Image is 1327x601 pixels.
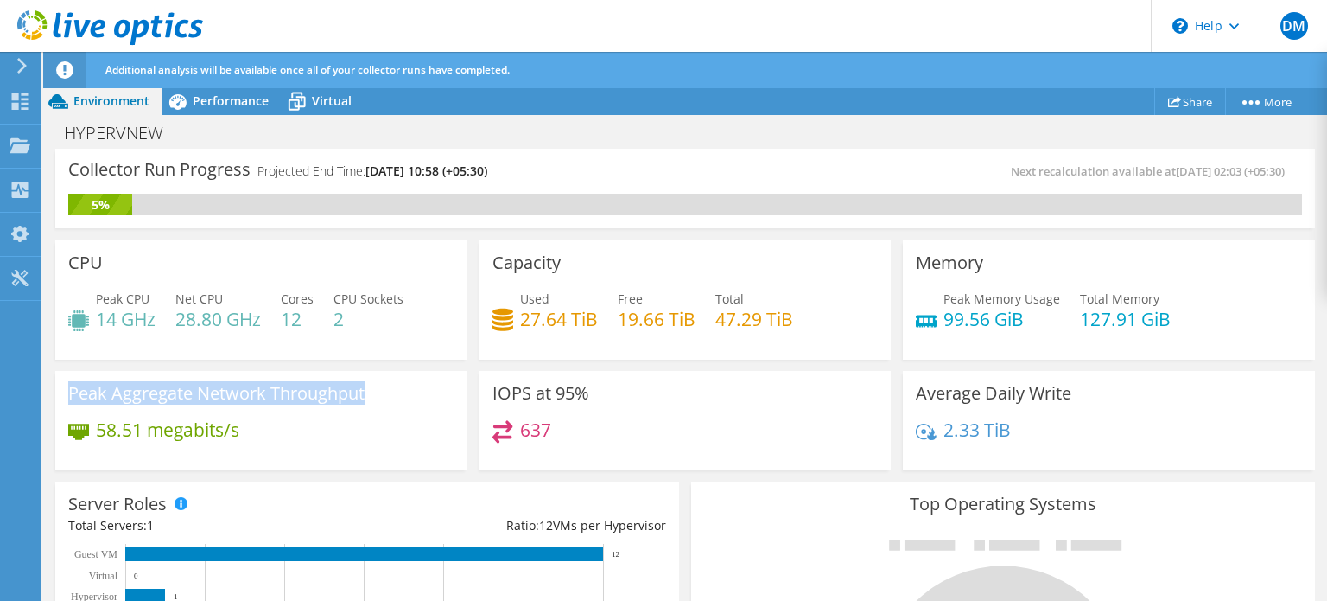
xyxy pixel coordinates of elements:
[175,291,223,307] span: Net CPU
[1080,310,1171,329] h4: 127.91 GiB
[704,495,1302,514] h3: Top Operating Systems
[1080,291,1159,307] span: Total Memory
[96,420,239,439] h4: 58.51 megabits/s
[134,572,138,580] text: 0
[68,495,167,514] h3: Server Roles
[1176,163,1285,179] span: [DATE] 02:03 (+05:30)
[943,310,1060,329] h4: 99.56 GiB
[68,253,103,272] h3: CPU
[96,291,149,307] span: Peak CPU
[1225,88,1305,115] a: More
[618,310,695,329] h4: 19.66 TiB
[520,310,598,329] h4: 27.64 TiB
[1011,163,1293,179] span: Next recalculation available at
[333,291,403,307] span: CPU Sockets
[520,420,551,439] h4: 637
[56,124,190,143] h1: HYPERVNEW
[257,162,487,181] h4: Projected End Time:
[943,291,1060,307] span: Peak Memory Usage
[74,548,117,560] text: Guest VM
[174,592,178,601] text: 1
[1172,18,1188,34] svg: \n
[520,291,549,307] span: Used
[105,62,510,77] span: Additional analysis will be available once all of your collector runs have completed.
[333,310,403,329] h4: 2
[492,384,589,403] h3: IOPS at 95%
[618,291,643,307] span: Free
[916,384,1071,403] h3: Average Daily Write
[193,93,269,109] span: Performance
[943,420,1011,439] h4: 2.33 TiB
[281,310,314,329] h4: 12
[147,517,154,534] span: 1
[1280,12,1308,40] span: DM
[89,570,118,582] text: Virtual
[715,291,744,307] span: Total
[96,310,156,329] h4: 14 GHz
[68,384,365,403] h3: Peak Aggregate Network Throughput
[715,310,793,329] h4: 47.29 TiB
[281,291,314,307] span: Cores
[916,253,983,272] h3: Memory
[68,516,367,535] div: Total Servers:
[1154,88,1226,115] a: Share
[367,516,666,535] div: Ratio: VMs per Hypervisor
[312,93,352,109] span: Virtual
[492,253,561,272] h3: Capacity
[365,163,487,179] span: [DATE] 10:58 (+05:30)
[612,550,619,559] text: 12
[539,517,553,534] span: 12
[73,93,149,109] span: Environment
[175,310,261,329] h4: 28.80 GHz
[68,195,132,214] div: 5%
